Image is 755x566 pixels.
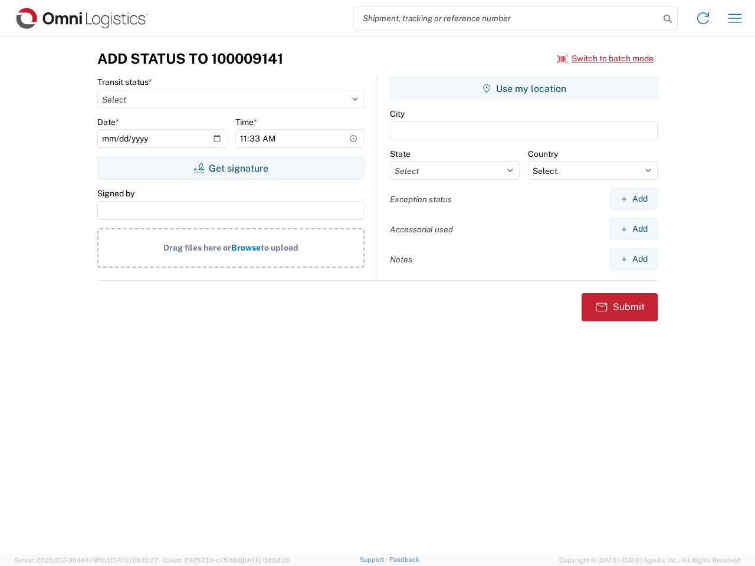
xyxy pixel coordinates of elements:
[163,557,290,564] span: Client: 2025.21.0-c751f8d
[110,557,158,564] span: [DATE] 08:10:27
[390,224,453,235] label: Accessorial used
[390,77,658,100] button: Use my location
[390,149,411,159] label: State
[97,77,152,87] label: Transit status
[97,117,119,127] label: Date
[582,293,658,321] button: Submit
[610,218,658,240] button: Add
[390,254,412,265] label: Notes
[163,243,231,252] span: Drag files here or
[241,557,290,564] span: [DATE] 08:02:06
[14,557,158,564] span: Server: 2025.21.0-3046479f1b3
[360,556,389,563] a: Support
[97,156,365,180] button: Get signature
[390,108,405,119] label: City
[557,49,654,68] button: Switch to batch mode
[528,149,558,159] label: Country
[354,7,659,29] input: Shipment, tracking or reference number
[559,555,741,565] span: Copyright © [DATE]-[DATE] Agistix Inc., All Rights Reserved
[97,188,134,199] label: Signed by
[231,243,261,252] span: Browse
[235,117,257,127] label: Time
[389,556,419,563] a: Feedback
[610,248,658,270] button: Add
[261,243,298,252] span: to upload
[97,50,283,67] h3: Add Status to 100009141
[610,188,658,210] button: Add
[390,194,452,205] label: Exception status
